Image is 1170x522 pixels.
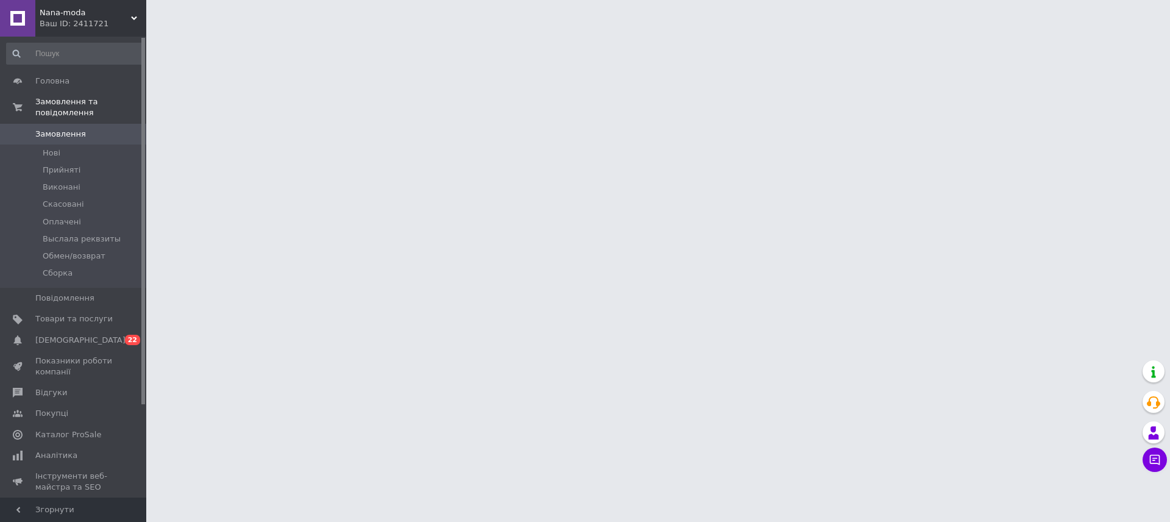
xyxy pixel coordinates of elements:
span: Виконані [43,182,80,193]
span: Прийняті [43,165,80,176]
span: Замовлення та повідомлення [35,96,146,118]
span: Показники роботи компанії [35,356,113,377]
span: Замовлення [35,129,86,140]
span: Каталог ProSale [35,429,101,440]
span: Головна [35,76,69,87]
span: Nana-moda [40,7,131,18]
span: Відгуки [35,387,67,398]
span: Скасовані [43,199,84,210]
button: Чат з покупцем [1143,448,1167,472]
input: Пошук [6,43,144,65]
span: Аналітика [35,450,77,461]
span: Сборка [43,268,73,279]
span: [DEMOGRAPHIC_DATA] [35,335,126,346]
span: Повідомлення [35,293,94,304]
span: Інструменти веб-майстра та SEO [35,471,113,493]
span: Нові [43,148,60,159]
span: Оплачені [43,216,81,227]
span: Обмен/возврат [43,251,105,262]
span: 22 [125,335,140,345]
div: Ваш ID: 2411721 [40,18,146,29]
span: Выслала реквзиты [43,234,121,245]
span: Покупці [35,408,68,419]
span: Товари та послуги [35,313,113,324]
